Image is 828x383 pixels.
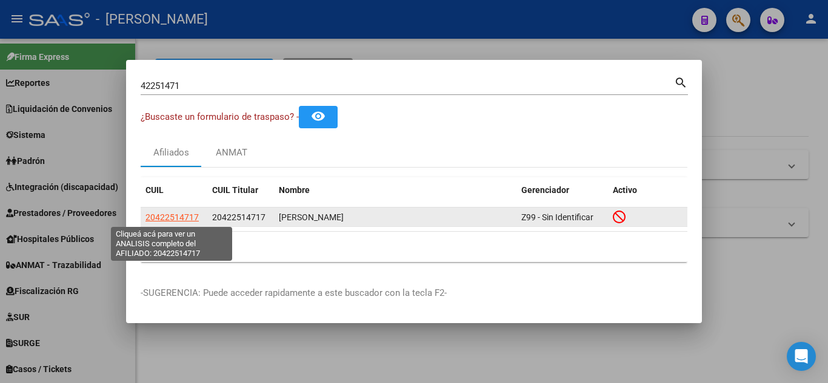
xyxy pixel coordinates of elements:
div: 1 total [141,232,687,262]
span: 20422514717 [145,212,199,222]
span: Gerenciador [521,185,569,195]
span: Activo [613,185,637,195]
p: -SUGERENCIA: Puede acceder rapidamente a este buscador con la tecla F2- [141,286,687,300]
datatable-header-cell: Nombre [274,177,516,203]
datatable-header-cell: CUIL Titular [207,177,274,203]
div: Open Intercom Messenger [787,342,816,371]
span: Z99 - Sin Identificar [521,212,593,222]
datatable-header-cell: Gerenciador [516,177,608,203]
span: 20422514717 [212,212,265,222]
mat-icon: remove_red_eye [311,109,326,123]
span: CUIL [145,185,164,195]
div: Afiliados [153,146,189,160]
datatable-header-cell: Activo [608,177,687,203]
span: Nombre [279,185,310,195]
div: [PERSON_NAME] [279,211,512,224]
mat-icon: search [674,74,688,89]
span: ¿Buscaste un formulario de traspaso? - [141,111,299,122]
span: CUIL Titular [212,185,258,195]
datatable-header-cell: CUIL [141,177,207,203]
div: ANMAT [216,146,247,160]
